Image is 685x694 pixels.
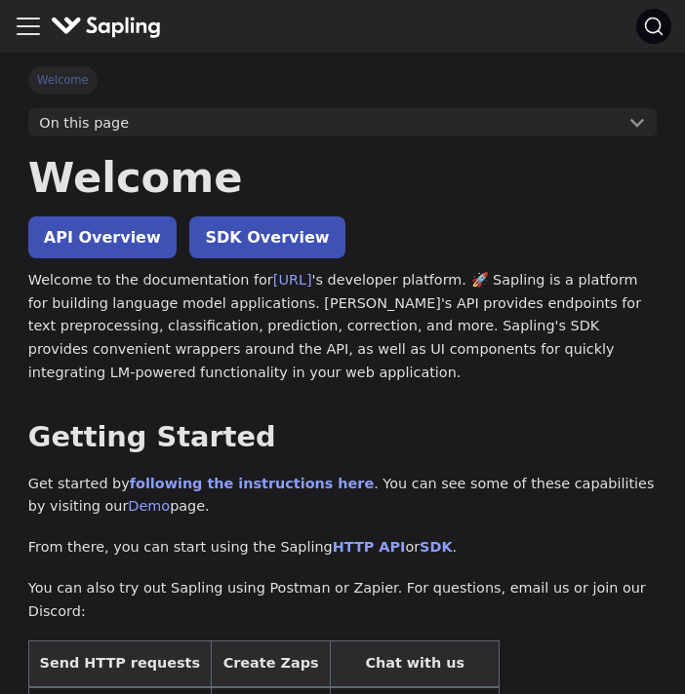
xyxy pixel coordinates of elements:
h2: Getting Started [28,420,657,455]
span: Welcome [28,66,98,94]
p: Welcome to the documentation for 's developer platform. 🚀 Sapling is a platform for building lang... [28,269,657,385]
a: SDK [420,539,452,555]
button: On this page [28,108,657,137]
p: Get started by . You can see some of these capabilities by visiting our page. [28,473,657,520]
th: Send HTTP requests [28,641,211,687]
a: HTTP API [333,539,406,555]
th: Create Zaps [211,641,331,687]
button: Search (Command+K) [636,9,671,44]
p: You can also try out Sapling using Postman or Zapier. For questions, email us or join our Discord: [28,577,657,624]
th: Chat with us [331,641,500,687]
h1: Welcome [28,151,657,204]
a: [URL] [273,272,312,288]
a: API Overview [28,216,177,258]
a: following the instructions here [130,476,374,491]
a: Sapling.aiSapling.ai [51,13,169,41]
img: Sapling.ai [51,13,162,41]
a: Demo [128,498,170,514]
button: Toggle navigation bar [14,12,43,41]
nav: Breadcrumbs [28,66,657,94]
a: SDK Overview [189,216,344,258]
p: From there, you can start using the Sapling or . [28,536,657,559]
